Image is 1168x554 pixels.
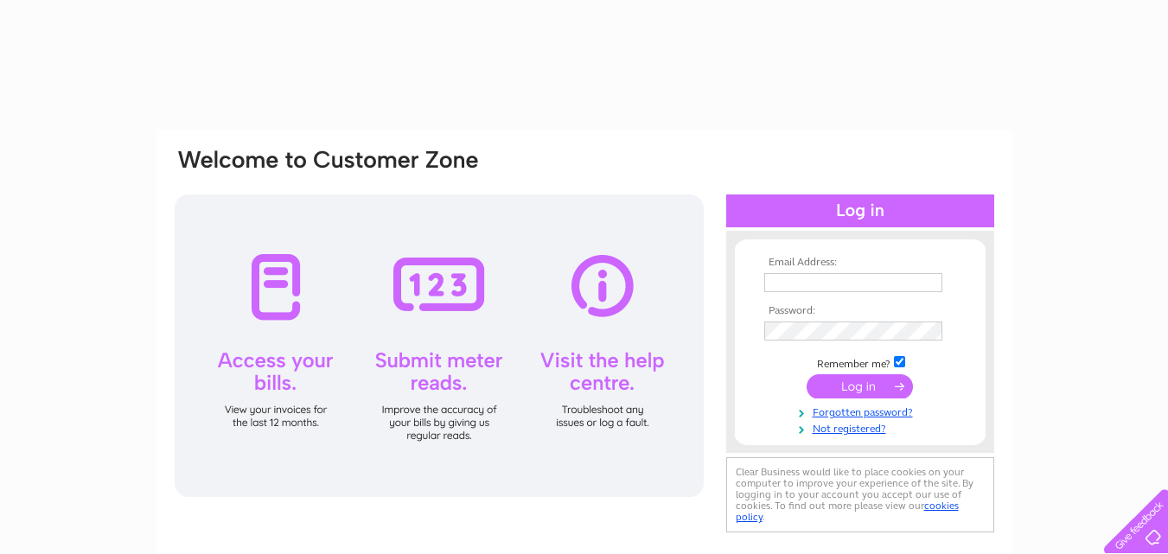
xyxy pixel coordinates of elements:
[764,403,961,419] a: Forgotten password?
[736,500,959,523] a: cookies policy
[764,419,961,436] a: Not registered?
[807,374,913,398] input: Submit
[726,457,994,532] div: Clear Business would like to place cookies on your computer to improve your experience of the sit...
[760,305,961,317] th: Password:
[760,257,961,269] th: Email Address:
[760,353,961,371] td: Remember me?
